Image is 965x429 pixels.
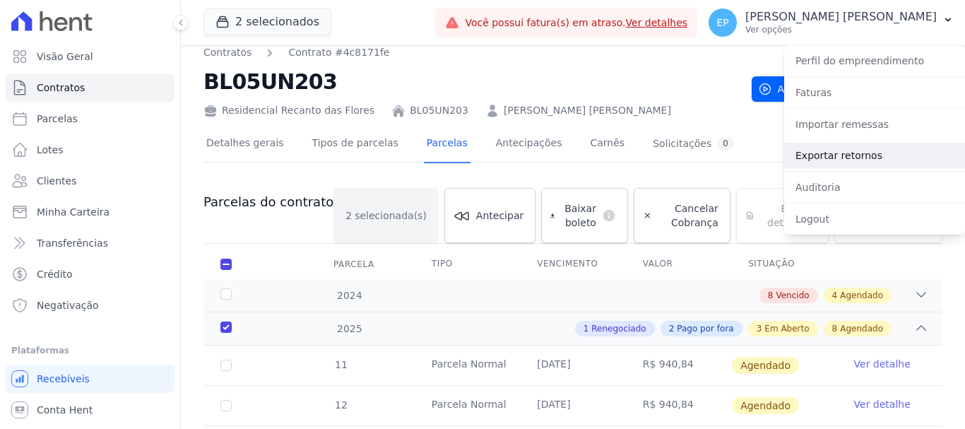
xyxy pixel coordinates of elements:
a: Importar remessas [784,112,965,137]
span: 3 [757,322,762,335]
th: Vencimento [520,249,625,279]
a: BL05UN203 [410,103,468,118]
span: Recebíveis [37,372,90,386]
span: Em Aberto [764,322,809,335]
td: R$ 940,84 [626,386,731,425]
span: 2 [345,208,352,223]
a: Recebíveis [6,365,174,393]
a: Ver detalhe [854,397,911,411]
span: EP [716,18,728,28]
a: Contrato #4c8171fe [288,45,389,60]
h2: BL05UN203 [203,66,740,98]
a: Faturas [784,80,965,105]
a: Logout [784,206,965,232]
a: Contratos [203,45,251,60]
span: Você possui fatura(s) em atraso. [465,16,687,30]
div: Parcela [316,250,391,278]
div: Plataformas [11,342,169,359]
a: Crédito [6,260,174,288]
a: [PERSON_NAME] [PERSON_NAME] [504,103,671,118]
td: [DATE] [520,386,625,425]
td: Parcela Normal [415,346,520,385]
span: Cancelar Cobrança [658,201,718,230]
a: Lotes [6,136,174,164]
a: Exportar retornos [784,143,965,168]
span: Negativação [37,298,99,312]
td: [DATE] [520,346,625,385]
span: Visão Geral [37,49,93,64]
span: Clientes [37,174,76,188]
span: Agendado [732,357,799,374]
a: Perfil do empreendimento [784,48,965,74]
input: default [220,360,232,371]
span: Contratos [37,81,85,95]
a: Cancelar Cobrança [634,188,730,243]
a: Ver detalhes [626,17,688,28]
span: Parcelas [37,112,78,126]
span: Lotes [37,143,64,157]
nav: Breadcrumb [203,45,740,60]
span: Ativo [758,76,803,102]
div: Solicitações [653,137,734,151]
a: Transferências [6,229,174,257]
div: 0 [717,137,734,151]
a: Clientes [6,167,174,195]
span: Antecipar [476,208,523,223]
nav: Breadcrumb [203,45,389,60]
p: Ver opções [745,24,937,35]
span: Renegociado [591,322,646,335]
th: Valor [626,249,731,279]
span: 8 [768,289,774,302]
button: Ativo [752,76,833,102]
th: Tipo [415,249,520,279]
a: Visão Geral [6,42,174,71]
span: Agendado [840,289,883,302]
span: 12 [333,399,348,411]
a: Carnês [587,126,627,163]
a: Conta Hent [6,396,174,424]
a: Parcelas [6,105,174,133]
button: 2 selecionados [203,8,331,35]
span: Crédito [37,267,73,281]
a: Ver detalhe [854,357,911,371]
th: Situação [731,249,836,279]
p: [PERSON_NAME] [PERSON_NAME] [745,10,937,24]
a: Minha Carteira [6,198,174,226]
span: 1 [584,322,589,335]
a: Antecipar [444,188,535,243]
button: EP [PERSON_NAME] [PERSON_NAME] Ver opções [697,3,965,42]
span: Vencido [776,289,809,302]
span: Agendado [732,397,799,414]
a: Auditoria [784,175,965,200]
a: Parcelas [424,126,470,163]
span: 11 [333,359,348,370]
span: 4 [832,289,838,302]
span: Agendado [840,322,883,335]
input: default [220,400,232,411]
a: Detalhes gerais [203,126,287,163]
a: Solicitações0 [650,126,737,163]
h3: Parcelas do contrato [203,194,333,211]
span: Transferências [37,236,108,250]
span: selecionada(s) [355,208,427,223]
a: Negativação [6,291,174,319]
span: Conta Hent [37,403,93,417]
td: R$ 940,84 [626,346,731,385]
span: Pago por fora [677,322,733,335]
span: 8 [832,322,838,335]
td: Parcela Normal [415,386,520,425]
a: Antecipações [493,126,565,163]
span: Minha Carteira [37,205,109,219]
a: Tipos de parcelas [309,126,401,163]
a: Contratos [6,74,174,102]
span: 2 [669,322,675,335]
div: Residencial Recanto das Flores [203,103,374,118]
